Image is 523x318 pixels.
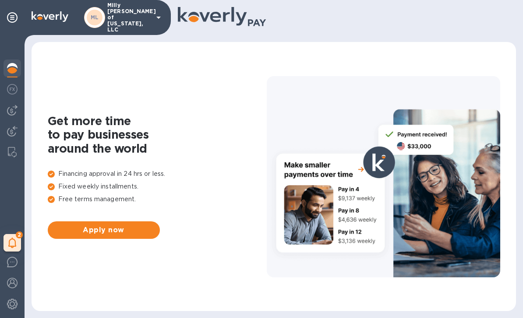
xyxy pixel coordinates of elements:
button: Apply now [48,221,160,239]
span: Apply now [55,225,153,235]
img: Logo [32,11,68,22]
span: 2 [16,231,23,238]
p: Milly [PERSON_NAME] of [US_STATE], LLC [107,2,151,33]
img: Foreign exchange [7,84,18,94]
p: Financing approval in 24 hrs or less. [48,169,267,178]
p: Fixed weekly installments. [48,182,267,191]
h1: Get more time to pay businesses around the world [48,114,267,156]
div: Pin categories [4,9,21,26]
b: ML [91,14,99,21]
p: Free terms management. [48,195,267,204]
